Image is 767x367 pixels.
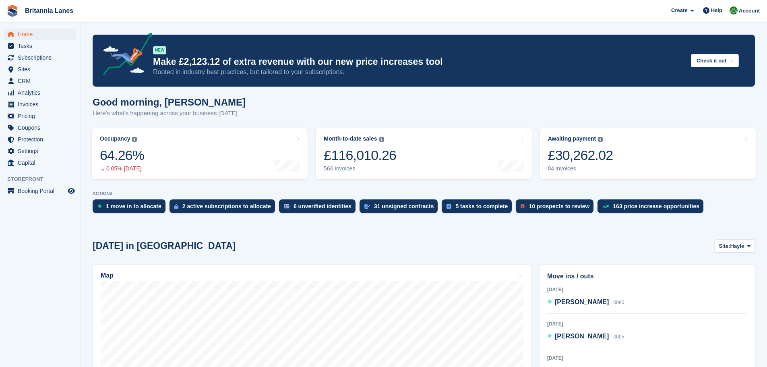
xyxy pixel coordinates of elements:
img: task-75834270c22a3079a89374b754ae025e5fb1db73e45f91037f5363f120a921f8.svg [447,204,451,209]
img: Matt Lane [730,6,738,15]
div: 31 unsigned contracts [374,203,434,209]
a: 1 move in to allocate [93,199,170,217]
a: Month-to-date sales £116,010.26 566 invoices [316,128,531,179]
p: Rooted in industry best practices, but tailored to your subscriptions. [153,68,684,77]
a: [PERSON_NAME] 0005 [547,332,624,342]
div: 64.26% [100,147,144,164]
div: 566 invoices [324,165,396,172]
div: 0.05% [DATE] [100,165,144,172]
span: Home [18,29,66,40]
div: 2 active subscriptions to allocate [182,203,271,209]
span: Account [739,7,760,15]
a: Preview store [66,186,76,196]
a: menu [4,122,76,133]
div: 6 unverified identities [294,203,351,209]
span: Help [711,6,722,15]
a: 163 price increase opportunities [597,199,707,217]
div: 5 tasks to complete [455,203,508,209]
div: 84 invoices [548,165,613,172]
a: menu [4,40,76,52]
span: Settings [18,145,66,157]
div: Month-to-date sales [324,135,377,142]
span: Storefront [7,175,80,183]
a: menu [4,134,76,145]
img: stora-icon-8386f47178a22dfd0bd8f6a31ec36ba5ce8667c1dd55bd0f319d3a0aa187defe.svg [6,5,19,17]
a: 6 unverified identities [279,199,360,217]
img: contract_signature_icon-13c848040528278c33f63329250d36e43548de30e8caae1d1a13099fd9432cc5.svg [364,204,370,209]
div: [DATE] [547,286,747,293]
img: icon-info-grey-7440780725fd019a000dd9b08b2336e03edf1995a4989e88bcd33f0948082b44.svg [598,137,603,142]
div: 10 prospects to review [529,203,589,209]
div: £116,010.26 [324,147,396,164]
a: Occupancy 64.26% 0.05% [DATE] [92,128,308,179]
img: icon-info-grey-7440780725fd019a000dd9b08b2336e03edf1995a4989e88bcd33f0948082b44.svg [132,137,137,142]
a: 31 unsigned contracts [360,199,442,217]
a: Britannia Lanes [22,4,76,17]
span: Invoices [18,99,66,110]
span: Subscriptions [18,52,66,63]
div: 1 move in to allocate [106,203,161,209]
span: Coupons [18,122,66,133]
button: Site: Hayle [714,239,755,253]
a: menu [4,99,76,110]
span: Booking Portal [18,185,66,197]
h1: Good morning, [PERSON_NAME] [93,97,246,108]
a: menu [4,87,76,98]
span: Create [671,6,687,15]
img: price_increase_opportunities-93ffe204e8149a01c8c9dc8f82e8f89637d9d84a8eef4429ea346261dce0b2c0.svg [602,205,609,208]
a: menu [4,52,76,63]
div: NEW [153,46,166,54]
span: [PERSON_NAME] [555,299,609,305]
img: icon-info-grey-7440780725fd019a000dd9b08b2336e03edf1995a4989e88bcd33f0948082b44.svg [379,137,384,142]
span: Tasks [18,40,66,52]
a: menu [4,110,76,122]
span: Protection [18,134,66,145]
a: menu [4,185,76,197]
span: Site: [719,242,730,250]
span: Pricing [18,110,66,122]
span: CRM [18,75,66,87]
a: 5 tasks to complete [442,199,516,217]
img: verify_identity-adf6edd0f0f0b5bbfe63781bf79b02c33cf7c696d77639b501bdc392416b5a36.svg [284,204,289,209]
img: active_subscription_to_allocate_icon-d502201f5373d7db506a760aba3b589e785aa758c864c3986d89f69b8ff3... [174,204,178,209]
h2: [DATE] in [GEOGRAPHIC_DATA] [93,241,236,251]
a: Awaiting payment £30,262.02 84 invoices [540,128,756,179]
h2: Map [101,272,114,279]
a: [PERSON_NAME] 0080 [547,297,624,308]
span: 0005 [614,334,624,340]
span: Analytics [18,87,66,98]
img: price-adjustments-announcement-icon-8257ccfd72463d97f412b2fc003d46551f7dbcb40ab6d574587a9cd5c0d94... [96,33,153,79]
a: menu [4,64,76,75]
a: menu [4,29,76,40]
p: ACTIONS [93,191,755,196]
span: [PERSON_NAME] [555,333,609,340]
button: Check it out → [691,54,739,67]
div: Occupancy [100,135,130,142]
a: menu [4,145,76,157]
a: 2 active subscriptions to allocate [170,199,279,217]
div: [DATE] [547,320,747,328]
h2: Move ins / outs [547,272,747,281]
span: 0080 [614,300,624,305]
img: move_ins_to_allocate_icon-fdf77a2bb77ea45bf5b3d319d69a93e2d87916cf1d5bf7949dd705db3b84f3ca.svg [97,204,102,209]
span: Capital [18,157,66,168]
p: Make £2,123.12 of extra revenue with our new price increases tool [153,56,684,68]
p: Here's what's happening across your business [DATE] [93,109,246,118]
a: menu [4,75,76,87]
a: menu [4,157,76,168]
span: Hayle [730,242,744,250]
div: [DATE] [547,355,747,362]
div: 163 price increase opportunities [613,203,699,209]
div: £30,262.02 [548,147,613,164]
img: prospect-51fa495bee0391a8d652442698ab0144808aea92771e9ea1ae160a38d050c398.svg [521,204,525,209]
span: Sites [18,64,66,75]
div: Awaiting payment [548,135,596,142]
a: 10 prospects to review [516,199,597,217]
